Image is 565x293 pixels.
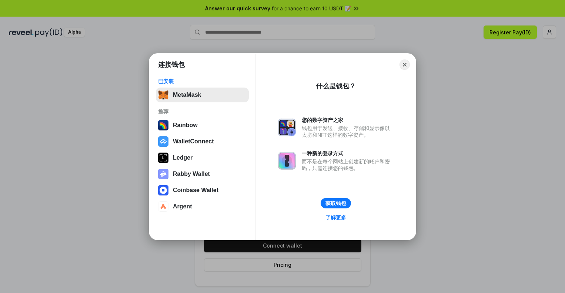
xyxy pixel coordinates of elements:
div: Argent [173,203,192,210]
div: 而不是在每个网站上创建新的账户和密码，只需连接您的钱包。 [302,158,394,171]
button: WalletConnect [156,134,249,149]
div: 推荐 [158,108,247,115]
button: Ledger [156,150,249,165]
img: svg+xml,%3Csvg%20xmlns%3D%22http%3A%2F%2Fwww.w3.org%2F2000%2Fsvg%22%20fill%3D%22none%22%20viewBox... [278,119,296,136]
div: 什么是钱包？ [316,82,356,91]
button: Argent [156,199,249,214]
img: svg+xml,%3Csvg%20xmlns%3D%22http%3A%2F%2Fwww.w3.org%2F2000%2Fsvg%22%20width%3D%2228%22%20height%3... [158,153,168,163]
button: Rainbow [156,118,249,133]
div: Rainbow [173,122,198,129]
div: 钱包用于发送、接收、存储和显示像以太坊和NFT这样的数字资产。 [302,125,394,138]
button: Close [399,59,410,70]
button: MetaMask [156,88,249,102]
div: Coinbase Wallet [173,187,218,194]
img: svg+xml,%3Csvg%20fill%3D%22none%22%20height%3D%2233%22%20viewBox%3D%220%200%2035%2033%22%20width%... [158,90,168,100]
div: 一种新的登录方式 [302,150,394,157]
button: Rabby Wallet [156,167,249,181]
img: svg+xml,%3Csvg%20width%3D%22120%22%20height%3D%22120%22%20viewBox%3D%220%200%20120%20120%22%20fil... [158,120,168,130]
div: 已安装 [158,78,247,85]
img: svg+xml,%3Csvg%20width%3D%2228%22%20height%3D%2228%22%20viewBox%3D%220%200%2028%2028%22%20fill%3D... [158,201,168,212]
img: svg+xml,%3Csvg%20xmlns%3D%22http%3A%2F%2Fwww.w3.org%2F2000%2Fsvg%22%20fill%3D%22none%22%20viewBox... [278,152,296,170]
img: svg+xml,%3Csvg%20width%3D%2228%22%20height%3D%2228%22%20viewBox%3D%220%200%2028%2028%22%20fill%3D... [158,185,168,195]
div: 了解更多 [325,214,346,221]
img: svg+xml,%3Csvg%20width%3D%2228%22%20height%3D%2228%22%20viewBox%3D%220%200%2028%2028%22%20fill%3D... [158,136,168,147]
div: 您的数字资产之家 [302,117,394,123]
h1: 连接钱包 [158,60,185,69]
div: WalletConnect [173,138,214,145]
div: Ledger [173,154,193,161]
a: 了解更多 [321,213,351,222]
div: 获取钱包 [325,200,346,207]
div: MetaMask [173,92,201,98]
div: Rabby Wallet [173,171,210,177]
button: 获取钱包 [321,198,351,208]
img: svg+xml,%3Csvg%20xmlns%3D%22http%3A%2F%2Fwww.w3.org%2F2000%2Fsvg%22%20fill%3D%22none%22%20viewBox... [158,169,168,179]
button: Coinbase Wallet [156,183,249,198]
